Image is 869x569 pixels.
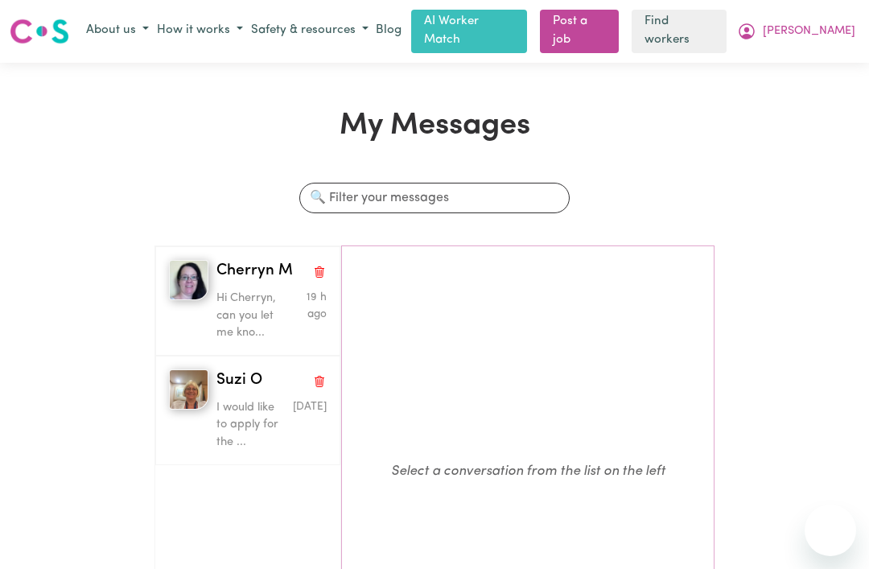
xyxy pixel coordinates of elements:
button: Cherryn MCherryn MDelete conversationHi Cherryn, can you let me kno...Message sent on August 1, 2025 [155,246,340,356]
a: AI Worker Match [411,10,527,53]
a: Blog [373,19,405,43]
span: Message sent on August 1, 2025 [307,292,327,319]
button: Delete conversation [312,370,327,391]
em: Select a conversation from the list on the left [391,464,665,478]
input: 🔍 Filter your messages [299,183,570,213]
button: Delete conversation [312,262,327,282]
span: [PERSON_NAME] [763,23,855,40]
p: I would like to apply for the ... [216,399,290,451]
a: Find workers [632,10,727,53]
iframe: Button to launch messaging window [805,505,856,556]
span: Suzi O [216,369,262,393]
span: Message sent on August 4, 2025 [293,402,327,412]
p: Hi Cherryn, can you let me kno... [216,290,290,342]
span: Cherryn M [216,260,293,283]
a: Careseekers logo [10,13,69,50]
img: Suzi O [169,369,208,410]
h1: My Messages [154,108,715,145]
button: About us [82,18,153,44]
button: Suzi OSuzi ODelete conversationI would like to apply for the ...Message sent on August 4, 2025 [155,356,340,465]
a: Post a job [540,10,619,53]
img: Careseekers logo [10,17,69,46]
img: Cherryn M [169,260,208,300]
button: Safety & resources [247,18,373,44]
button: How it works [153,18,247,44]
button: My Account [733,18,859,45]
